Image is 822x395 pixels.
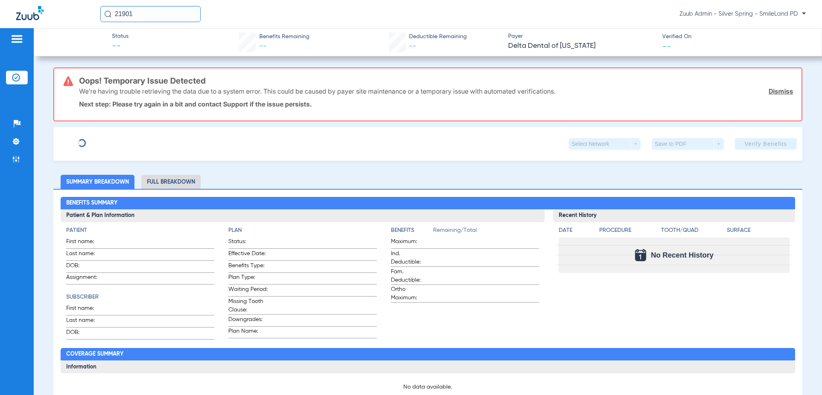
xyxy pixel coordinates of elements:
[553,209,795,222] h3: Recent History
[508,41,655,51] span: Delta Dental of [US_STATE]
[228,250,268,260] span: Effective Date:
[391,250,430,266] span: Ind. Deductible:
[16,6,44,20] img: Zuub Logo
[104,10,112,18] img: Search Icon
[651,251,714,259] span: No Recent History
[391,226,433,235] h4: Benefits
[66,293,215,301] h4: Subscriber
[680,10,806,18] span: Zuub Admin - Silver Spring - SmileLand PD
[559,226,592,237] app-breakdown-title: Date
[727,226,790,237] app-breakdown-title: Surface
[391,285,430,302] span: Ortho Maximum:
[66,383,790,391] p: No data available.
[228,315,268,326] span: Downgrades:
[409,33,467,41] span: Deductible Remaining
[141,175,201,189] li: Full Breakdown
[409,43,416,50] span: --
[228,237,268,248] span: Status:
[635,249,646,261] img: Calendar
[61,197,796,210] h2: Benefits Summary
[662,33,809,41] span: Verified On
[66,273,106,284] span: Assignment:
[112,32,128,41] span: Status
[391,226,433,237] app-breakdown-title: Benefits
[10,34,23,44] img: hamburger-icon
[79,77,793,85] h3: Oops! Temporary Issue Detected
[228,226,377,235] h4: Plan
[259,33,309,41] span: Benefits Remaining
[112,41,128,52] span: --
[559,226,592,235] h4: Date
[66,316,106,327] span: Last name:
[769,87,793,95] a: Dismiss
[228,327,268,338] span: Plan Name:
[228,285,268,296] span: Waiting Period:
[228,273,268,284] span: Plan Type:
[100,6,201,22] input: Search for patients
[661,226,724,237] app-breakdown-title: Tooth/Quad
[66,226,215,235] h4: Patient
[508,32,655,41] span: Payer
[727,226,790,235] h4: Surface
[61,360,796,373] h3: Information
[79,87,555,95] p: We’re having trouble retrieving the data due to a system error. This could be caused by payer sit...
[61,175,134,189] li: Summary Breakdown
[259,43,267,50] span: --
[66,304,106,315] span: First name:
[599,226,658,235] h4: Procedure
[63,76,73,86] img: error-icon
[228,297,268,314] span: Missing Tooth Clause:
[433,226,539,237] span: Remaining/Total
[662,42,671,50] span: --
[66,237,106,248] span: First name:
[391,237,430,248] span: Maximum:
[61,348,796,361] h2: Coverage Summary
[661,226,724,235] h4: Tooth/Quad
[79,100,793,108] p: Next step: Please try again in a bit and contact Support if the issue persists.
[391,268,430,284] span: Fam. Deductible:
[599,226,658,237] app-breakdown-title: Procedure
[66,262,106,272] span: DOB:
[66,328,106,339] span: DOB:
[61,209,545,222] h3: Patient & Plan Information
[66,250,106,260] span: Last name:
[228,262,268,272] span: Benefits Type:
